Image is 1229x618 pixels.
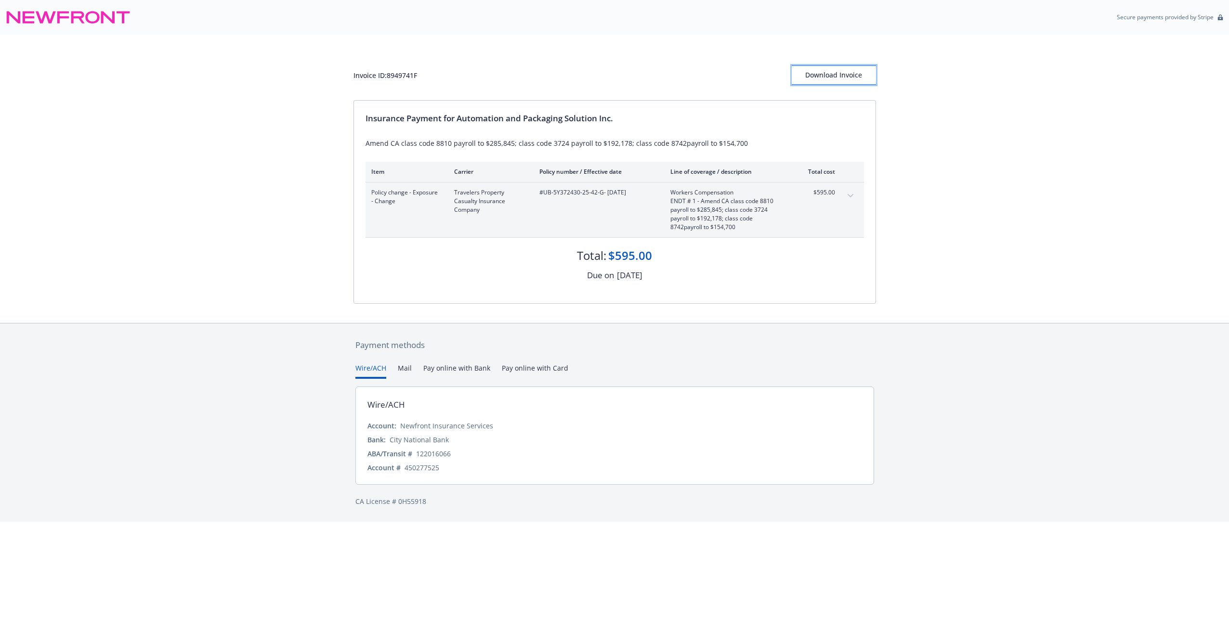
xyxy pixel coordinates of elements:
button: Wire/ACH [355,363,386,379]
div: Download Invoice [792,66,876,84]
div: 450277525 [405,463,439,473]
button: expand content [843,188,858,204]
div: Carrier [454,167,524,176]
span: Travelers Property Casualty Insurance Company [454,188,524,214]
div: CA License # 0H55918 [355,496,874,506]
div: Line of coverage / description [670,167,784,176]
div: Amend CA class code 8810 payroll to $285,845; class code 3724 payroll to $192,178; class code 874... [366,138,864,148]
div: Total: [577,247,606,264]
div: Newfront Insurance Services [400,421,493,431]
div: Item [371,167,439,176]
div: Policy number / Effective date [539,167,655,176]
p: Secure payments provided by Stripe [1117,13,1214,21]
div: [DATE] [617,269,642,282]
span: ENDT # 1 - Amend CA class code 8810 payroll to $285,845; class code 3724 payroll to $192,178; cla... [670,197,784,232]
span: Workers CompensationENDT # 1 - Amend CA class code 8810 payroll to $285,845; class code 3724 payr... [670,188,784,232]
div: Insurance Payment for Automation and Packaging Solution Inc. [366,112,864,125]
span: Policy change - Exposure - Change [371,188,439,206]
span: Workers Compensation [670,188,784,197]
button: Download Invoice [792,65,876,85]
div: Payment methods [355,339,874,351]
span: #UB-5Y372430-25-42-G - [DATE] [539,188,655,197]
button: Pay online with Bank [423,363,490,379]
div: Account: [367,421,396,431]
div: Invoice ID: 8949741F [353,70,417,80]
div: ABA/Transit # [367,449,412,459]
div: 122016066 [416,449,451,459]
div: City National Bank [390,435,449,445]
div: Bank: [367,435,386,445]
div: Total cost [799,167,835,176]
div: $595.00 [608,247,652,264]
div: Due on [587,269,614,282]
div: Wire/ACH [367,399,405,411]
div: Account # [367,463,401,473]
span: $595.00 [799,188,835,197]
div: Policy change - Exposure - ChangeTravelers Property Casualty Insurance Company#UB-5Y372430-25-42-... [366,182,864,237]
button: Mail [398,363,412,379]
button: Pay online with Card [502,363,568,379]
